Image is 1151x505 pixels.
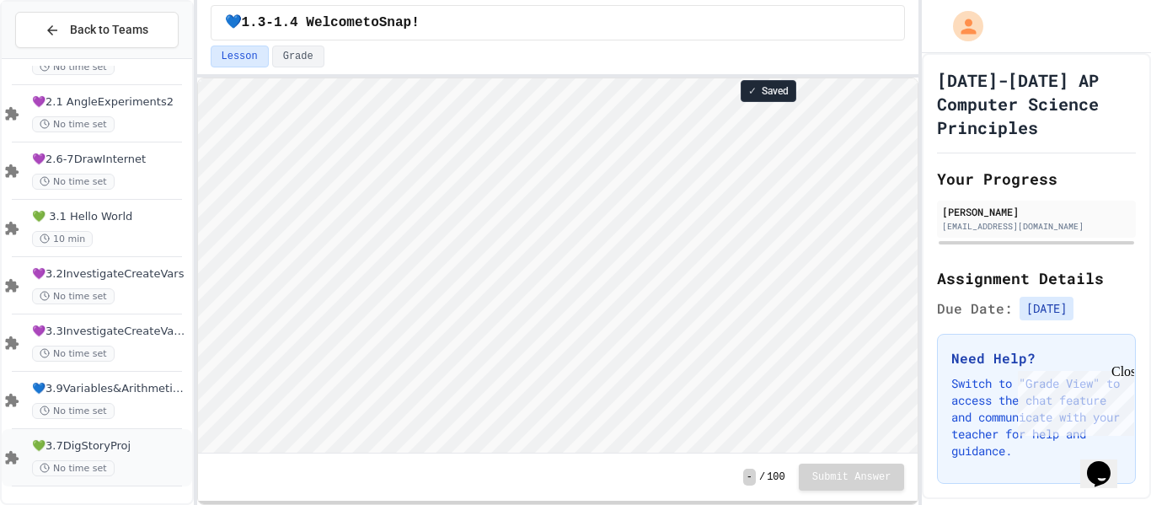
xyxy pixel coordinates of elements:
span: No time set [32,59,115,75]
p: Switch to "Grade View" to access the chat feature and communicate with your teacher for help and ... [951,375,1122,459]
h3: Need Help? [951,348,1122,368]
div: Chat with us now!Close [7,7,116,107]
h2: Assignment Details [937,266,1136,290]
span: 💜2.6-7DrawInternet [32,153,189,167]
span: No time set [32,346,115,362]
iframe: chat widget [1011,364,1134,436]
h2: Your Progress [937,167,1136,191]
span: No time set [32,174,115,190]
iframe: Snap! Programming Environment [198,78,918,453]
span: No time set [32,288,115,304]
iframe: chat widget [1080,438,1134,488]
span: 10 min [32,231,93,247]
span: 💜3.2InvestigateCreateVars [32,267,189,282]
span: 100 [767,470,785,484]
div: My Account [935,7,988,46]
h1: [DATE]-[DATE] AP Computer Science Principles [937,68,1136,139]
span: ✓ [748,84,757,98]
span: 💚3.7DigStoryProj [32,439,189,454]
span: No time set [32,403,115,419]
button: Back to Teams [15,12,179,48]
span: Due Date: [937,298,1013,319]
span: 💜2.1 AngleExperiments2 [32,95,189,110]
div: [EMAIL_ADDRESS][DOMAIN_NAME] [942,220,1131,233]
button: Lesson [211,46,269,67]
span: 💙1.3-1.4 WelcometoSnap! [225,13,420,33]
span: No time set [32,116,115,132]
span: Submit Answer [812,470,891,484]
span: / [759,470,765,484]
span: 💙3.9Variables&ArithmeticOp [32,382,189,396]
button: Grade [272,46,324,67]
span: Back to Teams [70,21,148,39]
span: 💚 3.1 Hello World [32,210,189,224]
span: - [743,469,756,486]
span: Saved [762,84,789,98]
span: [DATE] [1020,297,1073,320]
span: No time set [32,460,115,476]
button: Submit Answer [799,464,905,491]
div: [PERSON_NAME] [942,204,1131,219]
span: 💜3.3InvestigateCreateVars(A:GraphOrg) [32,325,189,339]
